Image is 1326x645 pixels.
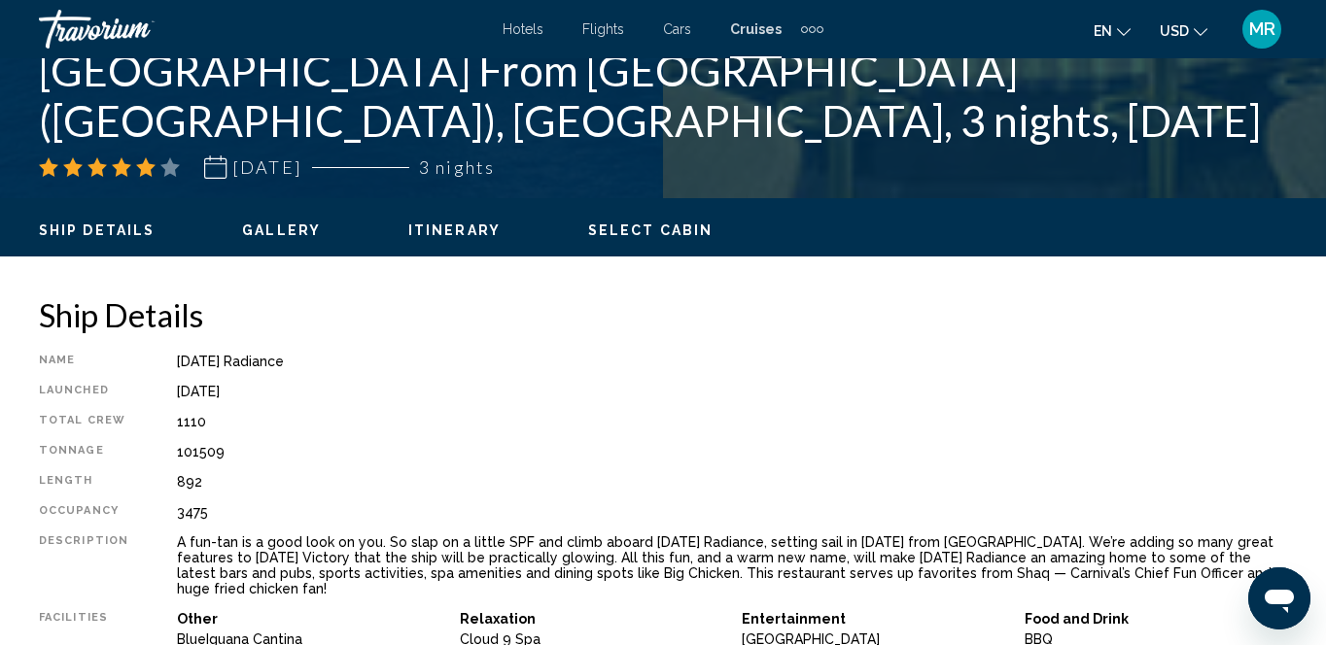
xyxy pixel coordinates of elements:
h3: Entertainment [742,611,1004,627]
div: 101509 [177,444,1287,459]
h3: Other [177,611,439,627]
h2: Ship Details [39,295,1287,334]
button: User Menu [1237,9,1287,50]
button: Change currency [1160,17,1207,45]
a: Travorium [39,10,483,49]
h3: Food and Drink [1025,611,1287,627]
span: 3 nights [419,156,495,178]
div: Launched [39,384,128,399]
button: Ship Details [39,221,155,239]
button: Gallery [242,221,321,239]
div: 3475 [177,504,1287,520]
div: A fun-tan is a good look on you. So slap on a little SPF and climb aboard [DATE] Radiance, settin... [177,534,1287,596]
h1: [GEOGRAPHIC_DATA] From [GEOGRAPHIC_DATA] ([GEOGRAPHIC_DATA]), [GEOGRAPHIC_DATA], 3 nights, [DATE] [39,45,1287,146]
div: 892 [177,474,1287,490]
div: Total Crew [39,414,128,429]
span: [DATE] [232,156,302,178]
div: [DATE] [177,384,1287,399]
div: Length [39,474,128,490]
a: Flights [582,21,624,37]
button: Itinerary [408,221,501,239]
span: MR [1249,19,1275,39]
span: USD [1160,23,1189,39]
a: Cars [663,21,691,37]
span: en [1094,23,1112,39]
button: Select Cabin [588,221,713,239]
span: Select Cabin [588,222,713,238]
span: Ship Details [39,222,155,238]
div: Occupancy [39,504,128,520]
iframe: Button to launch messaging window [1248,567,1310,629]
a: Hotels [503,21,543,37]
div: Description [39,534,128,596]
div: 1110 [177,414,1287,429]
h3: Relaxation [460,611,722,627]
span: Gallery [242,222,321,238]
div: Tonnage [39,444,128,459]
div: Name [39,354,128,369]
button: Extra navigation items [801,14,823,45]
a: Cruises [730,21,782,37]
button: Change language [1094,17,1131,45]
div: [DATE] Radiance [177,354,1287,369]
span: Itinerary [408,222,501,238]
